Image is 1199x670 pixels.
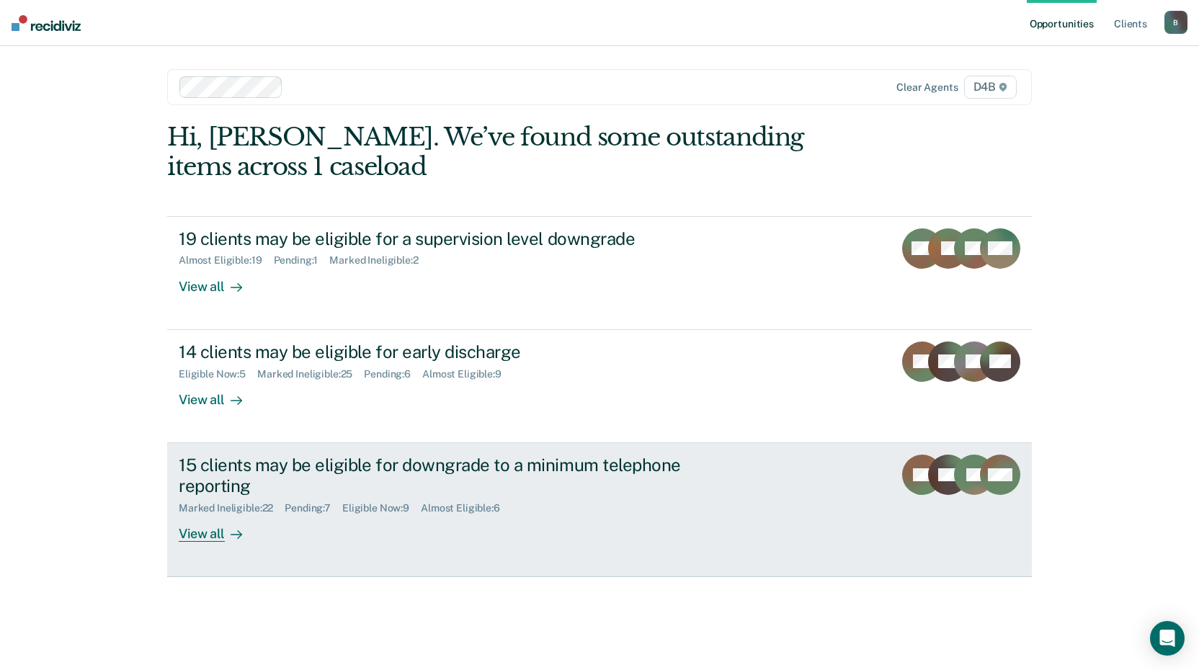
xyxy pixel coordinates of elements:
a: 19 clients may be eligible for a supervision level downgradeAlmost Eligible:19Pending:1Marked Ine... [167,216,1032,330]
a: 14 clients may be eligible for early dischargeEligible Now:5Marked Ineligible:25Pending:6Almost E... [167,330,1032,443]
div: Almost Eligible : 9 [422,368,513,380]
div: Pending : 7 [285,502,342,514]
div: Almost Eligible : 6 [421,502,512,514]
button: B [1164,11,1187,34]
img: Recidiviz [12,15,81,31]
div: Marked Ineligible : 22 [179,502,285,514]
a: 15 clients may be eligible for downgrade to a minimum telephone reportingMarked Ineligible:22Pend... [167,443,1032,577]
div: Eligible Now : 9 [342,502,421,514]
div: View all [179,380,259,408]
div: Hi, [PERSON_NAME]. We’ve found some outstanding items across 1 caseload [167,122,859,182]
div: Clear agents [896,81,958,94]
span: D4B [964,76,1017,99]
div: Eligible Now : 5 [179,368,257,380]
div: Marked Ineligible : 2 [329,254,429,267]
div: Marked Ineligible : 25 [257,368,364,380]
div: 15 clients may be eligible for downgrade to a minimum telephone reporting [179,455,685,496]
div: Pending : 6 [364,368,422,380]
div: Almost Eligible : 19 [179,254,274,267]
div: 14 clients may be eligible for early discharge [179,341,685,362]
div: Open Intercom Messenger [1150,621,1185,656]
div: Pending : 1 [274,254,330,267]
div: 19 clients may be eligible for a supervision level downgrade [179,228,685,249]
div: View all [179,267,259,295]
div: View all [179,514,259,542]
